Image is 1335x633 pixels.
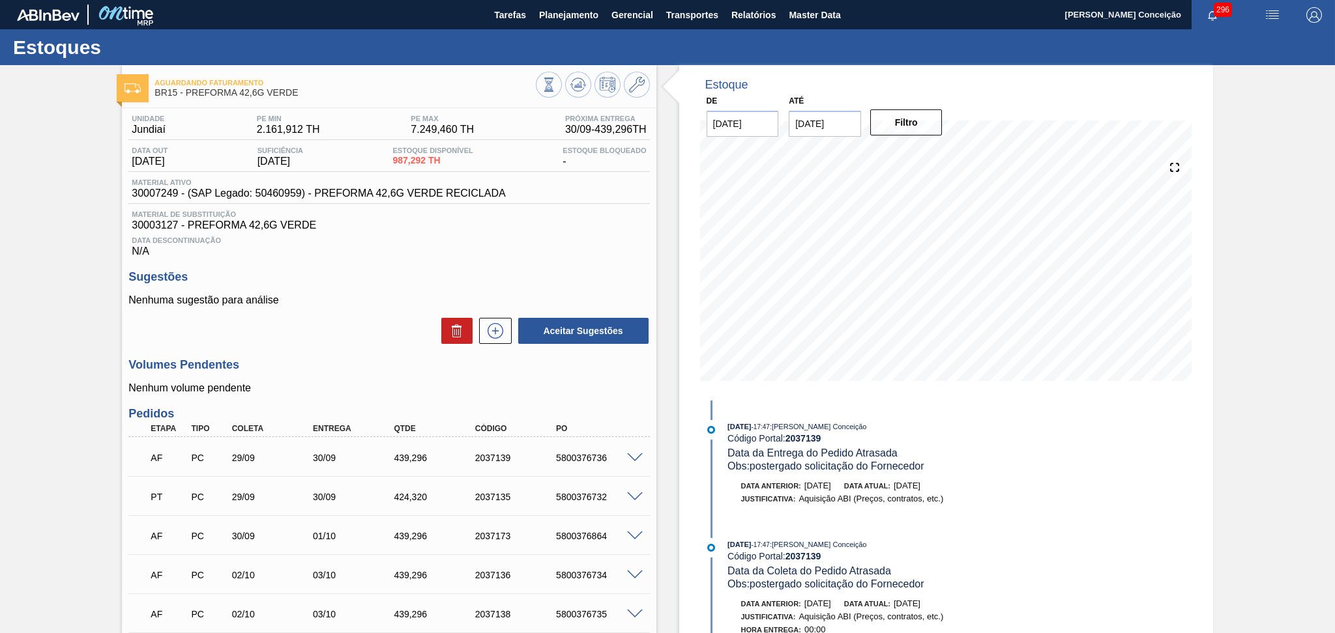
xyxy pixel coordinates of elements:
[128,270,649,284] h3: Sugestões
[132,115,166,122] span: Unidade
[151,570,186,580] p: AF
[741,613,796,621] span: Justificativa:
[390,453,482,463] div: 439,296
[553,492,644,502] div: 5800376732
[229,609,320,619] div: 02/10/2025
[151,609,186,619] p: AF
[536,72,562,98] button: Visão Geral dos Estoques
[390,609,482,619] div: 439,296
[705,78,748,92] div: Estoque
[770,541,867,548] span: : [PERSON_NAME] Conceição
[770,423,867,430] span: : [PERSON_NAME] Conceição
[188,570,230,580] div: Pedido de Compra
[411,124,474,135] span: 7.249,460 TH
[229,531,320,541] div: 30/09/2025
[257,156,303,167] span: [DATE]
[392,156,473,165] span: 987,292 TH
[132,210,646,218] span: Material de Substituição
[707,111,779,137] input: dd/mm/yyyy
[229,570,320,580] div: 02/10/2025
[553,609,644,619] div: 5800376735
[563,147,646,154] span: Estoque Bloqueado
[565,115,647,122] span: Próxima Entrega
[125,83,141,93] img: Ícone
[1192,6,1233,24] button: Notificações
[1265,7,1280,23] img: userActions
[411,115,474,122] span: PE MAX
[727,447,898,458] span: Data da Entrega do Pedido Atrasada
[727,460,924,471] span: Obs: postergado solicitação do Fornecedor
[472,453,563,463] div: 2037139
[390,570,482,580] div: 439,296
[707,544,715,552] img: atual
[844,600,890,608] span: Data atual:
[565,72,591,98] button: Atualizar Gráfico
[553,453,644,463] div: 5800376736
[539,7,598,23] span: Planejamento
[594,72,621,98] button: Programar Estoque
[147,424,190,433] div: Etapa
[147,443,190,472] div: Aguardando Faturamento
[151,492,186,502] p: PT
[799,494,943,503] span: Aquisição ABI (Preços, contratos, etc.)
[727,541,751,548] span: [DATE]
[310,453,401,463] div: 30/09/2025
[741,495,796,503] span: Justificativa:
[188,492,230,502] div: Pedido de Compra
[13,40,244,55] h1: Estoques
[310,424,401,433] div: Entrega
[310,531,401,541] div: 01/10/2025
[553,570,644,580] div: 5800376734
[151,453,186,463] p: AF
[472,531,563,541] div: 2037173
[188,424,230,433] div: Tipo
[785,551,821,561] strong: 2037139
[132,219,646,231] span: 30003127 - PREFORMA 42,6G VERDE
[741,482,801,490] span: Data anterior:
[553,424,644,433] div: PO
[472,609,563,619] div: 2037138
[785,433,821,443] strong: 2037139
[435,318,473,344] div: Excluir Sugestões
[611,7,653,23] span: Gerencial
[310,570,401,580] div: 03/10/2025
[727,423,751,430] span: [DATE]
[804,481,831,490] span: [DATE]
[553,531,644,541] div: 5800376864
[472,570,563,580] div: 2037136
[799,612,943,621] span: Aquisição ABI (Preços, contratos, etc.)
[472,492,563,502] div: 2037135
[727,578,924,589] span: Obs: postergado solicitação do Fornecedor
[147,561,190,589] div: Aguardando Faturamento
[789,7,840,23] span: Master Data
[472,424,563,433] div: Código
[132,236,646,244] span: Data Descontinuação
[154,79,535,87] span: Aguardando Faturamento
[128,382,649,394] p: Nenhum volume pendente
[789,111,861,137] input: dd/mm/yyyy
[752,541,770,548] span: - 17:47
[132,147,168,154] span: Data out
[518,318,649,344] button: Aceitar Sugestões
[870,109,943,135] button: Filtro
[229,492,320,502] div: 29/09/2025
[257,115,320,122] span: PE MIN
[473,318,512,344] div: Nova sugestão
[390,531,482,541] div: 439,296
[789,96,804,105] label: Até
[707,96,718,105] label: De
[731,7,776,23] span: Relatórios
[17,9,80,21] img: TNhmsLtSVTkK8tSr43FrP2fwEKptu5GPRR3wAAAABJRU5ErkJggg==
[512,316,650,345] div: Aceitar Sugestões
[188,531,230,541] div: Pedido de Compra
[752,423,770,430] span: - 17:47
[804,598,831,608] span: [DATE]
[257,147,303,154] span: Suficiência
[565,124,647,135] span: 30/09 - 439,296 TH
[128,407,649,421] h3: Pedidos
[229,453,320,463] div: 29/09/2025
[727,551,1037,561] div: Código Portal:
[257,124,320,135] span: 2.161,912 TH
[844,482,890,490] span: Data atual:
[128,294,649,306] p: Nenhuma sugestão para análise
